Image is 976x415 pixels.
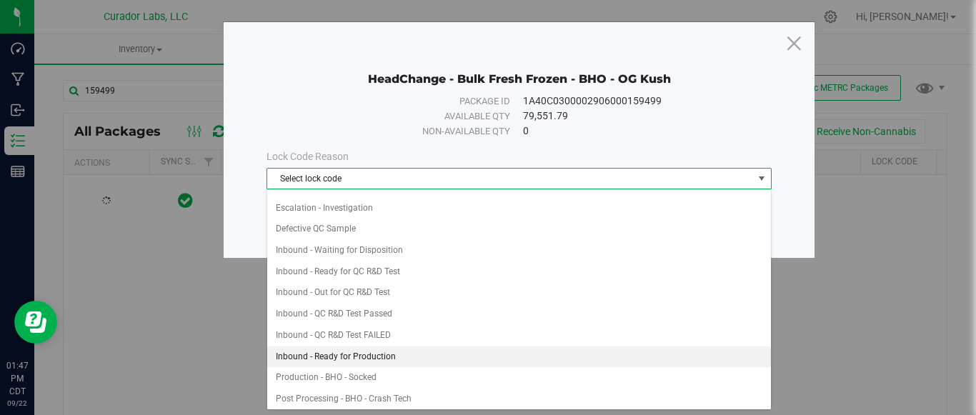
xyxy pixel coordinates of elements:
[753,169,771,189] span: select
[267,389,771,410] li: Post Processing - BHO - Crash Tech
[523,94,750,109] div: 1A40C0300002906000159499
[267,51,772,86] div: HeadChange - Bulk Fresh Frozen - BHO - OG Kush
[523,109,750,124] div: 79,551.79
[14,301,57,344] iframe: Resource center
[267,169,753,189] span: Select lock code
[523,124,750,139] div: 0
[267,151,349,162] span: Lock Code Reason
[267,240,771,261] li: Inbound - Waiting for Disposition
[267,261,771,283] li: Inbound - Ready for QC R&D Test
[267,346,771,368] li: Inbound - Ready for Production
[267,198,771,219] li: Escalation - Investigation
[267,325,771,346] li: Inbound - QC R&D Test FAILED
[267,367,771,389] li: Production - BHO - Socked
[267,219,771,240] li: Defective QC Sample
[267,304,771,325] li: Inbound - QC R&D Test Passed
[289,94,511,109] div: Package ID
[289,124,511,139] div: Non-available qty
[289,109,511,124] div: Available qty
[267,282,771,304] li: Inbound - Out for QC R&D Test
